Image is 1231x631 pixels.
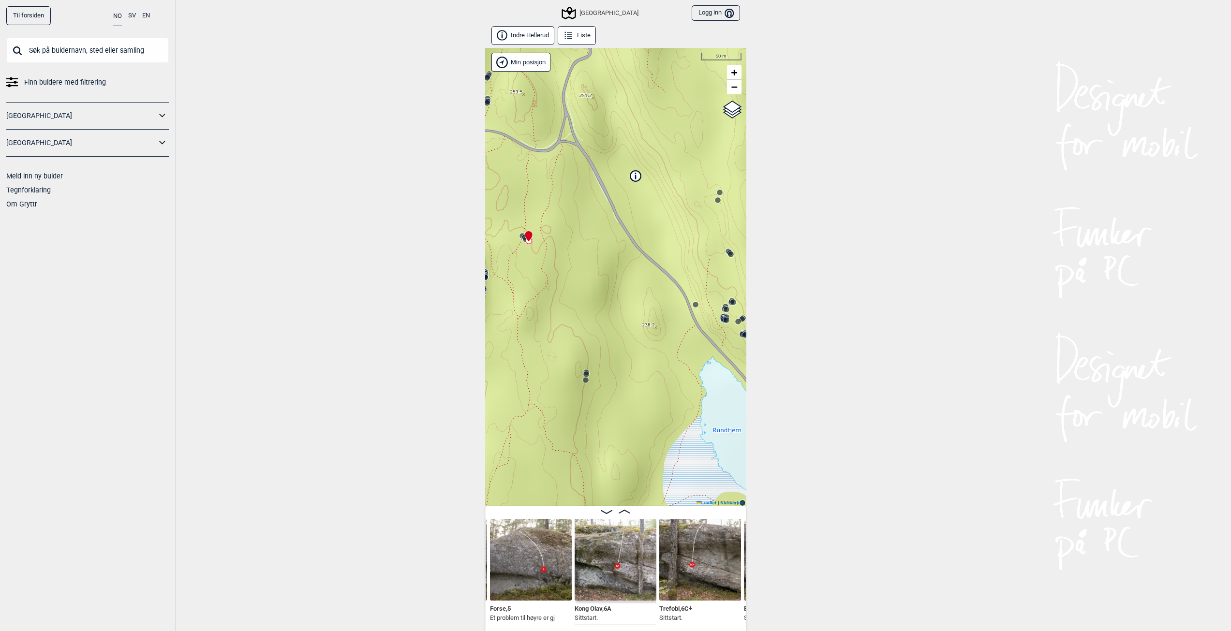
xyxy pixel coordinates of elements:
[6,200,37,208] a: Om Gryttr
[659,613,692,623] p: Sittstart.
[563,7,638,19] div: [GEOGRAPHIC_DATA]
[744,519,826,601] img: Botteknott 200904
[575,603,611,612] span: Kong Olav , 6A
[659,603,692,612] span: Trefobi , 6C+
[575,613,611,623] p: Sittstart.
[744,613,785,623] p: Sittstart.
[731,66,737,78] span: +
[727,80,742,94] a: Zoom out
[6,186,51,194] a: Tegnforklaring
[6,6,51,25] a: Til forsiden
[558,26,596,45] button: Liste
[720,500,743,505] a: Kartverket
[575,519,656,601] img: Kong Olav 200904
[490,519,572,601] img: Forse 200904
[727,65,742,80] a: Zoom in
[128,6,136,25] button: SV
[6,38,169,63] input: Søk på buldernavn, sted eller samling
[6,172,63,180] a: Meld inn ny bulder
[6,136,156,150] a: [GEOGRAPHIC_DATA]
[490,613,555,623] p: Et problem til høyre er gj
[113,6,122,26] button: NO
[723,99,742,120] a: Layers
[731,81,737,93] span: −
[491,53,551,72] div: Vis min posisjon
[142,6,150,25] button: EN
[490,603,511,612] span: Forse , 5
[6,75,169,89] a: Finn buldere med filtrering
[24,75,106,89] span: Finn buldere med filtrering
[491,26,555,45] button: Indre Hellerud
[692,5,740,21] button: Logg inn
[659,519,741,601] img: Trefobi 200904
[744,603,785,612] span: Bøtteknott , 7A+
[701,53,742,60] div: 50 m
[6,109,156,123] a: [GEOGRAPHIC_DATA]
[718,500,719,505] span: |
[697,500,716,505] a: Leaflet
